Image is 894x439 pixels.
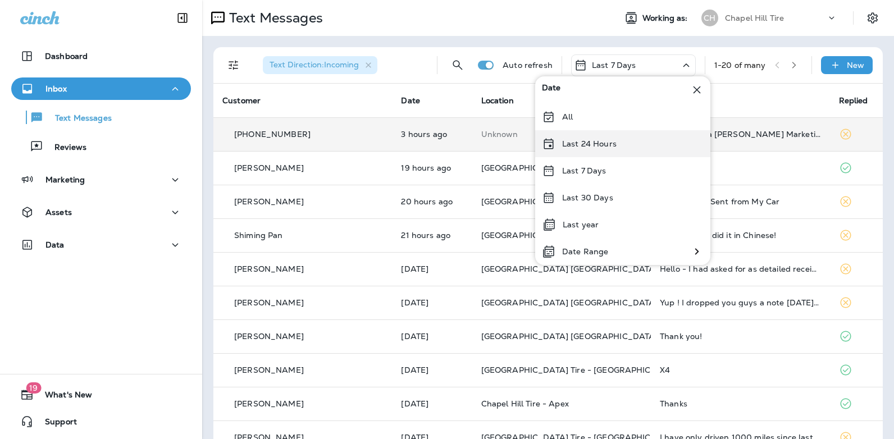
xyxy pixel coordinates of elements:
[11,106,191,129] button: Text Messages
[234,365,304,374] p: [PERSON_NAME]
[660,365,820,374] div: X4
[234,163,304,172] p: [PERSON_NAME]
[401,332,463,341] p: Sep 11, 2025 03:13 PM
[26,382,41,394] span: 19
[592,61,636,70] p: Last 7 Days
[11,234,191,256] button: Data
[401,95,420,106] span: Date
[481,95,514,106] span: Location
[11,135,191,158] button: Reviews
[542,83,561,97] span: Date
[481,399,569,409] span: Chapel Hill Tire - Apex
[11,383,191,406] button: 19What's New
[481,365,681,375] span: [GEOGRAPHIC_DATA] Tire - [GEOGRAPHIC_DATA]
[660,298,820,307] div: Yup ! I dropped you guys a note yesterday letting you know that my grandson Now owns it. It is in...
[401,130,463,139] p: Sep 13, 2025 09:37 AM
[34,390,92,404] span: What's New
[45,52,88,61] p: Dashboard
[234,231,283,240] p: Shiming Pan
[11,410,191,433] button: Support
[562,139,617,148] p: Last 24 Hours
[222,54,245,76] button: Filters
[45,84,67,93] p: Inbox
[45,208,72,217] p: Assets
[503,61,553,70] p: Auto refresh
[45,175,85,184] p: Marketing
[11,45,191,67] button: Dashboard
[263,56,377,74] div: Text Direction:Incoming
[642,13,690,23] span: Working as:
[562,193,613,202] p: Last 30 Days
[401,365,463,374] p: Sep 11, 2025 02:33 PM
[401,399,463,408] p: Sep 11, 2025 02:13 PM
[847,61,864,70] p: New
[481,331,754,341] span: [GEOGRAPHIC_DATA] [GEOGRAPHIC_DATA] - [GEOGRAPHIC_DATA]
[562,166,606,175] p: Last 7 Days
[562,247,608,256] p: Date Range
[234,264,304,273] p: [PERSON_NAME]
[222,95,261,106] span: Customer
[234,130,311,139] p: [PHONE_NUMBER]
[481,130,642,139] p: This customer does not have a last location and the phone number they messaged is not assigned to...
[725,13,784,22] p: Chapel Hill Tire
[660,264,820,273] div: Hello - I had asked for as detailed receipt on my last service earlier this week (Barry Lake, 201...
[234,399,304,408] p: [PERSON_NAME]
[481,230,681,240] span: [GEOGRAPHIC_DATA] Tire - [GEOGRAPHIC_DATA]
[660,163,820,172] div: Thanks
[44,113,112,124] p: Text Messages
[863,8,883,28] button: Settings
[43,143,86,153] p: Reviews
[481,298,658,308] span: [GEOGRAPHIC_DATA] [GEOGRAPHIC_DATA]
[270,60,359,70] span: Text Direction : Incoming
[11,77,191,100] button: Inbox
[45,240,65,249] p: Data
[660,130,820,139] div: New Lead via Merrick Marketing, Customer Name: Glenn, Contact info: Conversation length limit rea...
[563,220,599,229] p: Last year
[714,61,766,70] div: 1 - 20 of many
[167,7,198,29] button: Collapse Sidebar
[660,231,820,240] div: Of course！ I did it in Chinese!
[562,112,573,121] p: All
[234,332,304,341] p: [PERSON_NAME]
[481,196,681,207] span: [GEOGRAPHIC_DATA] Tire - [GEOGRAPHIC_DATA]
[401,231,463,240] p: Sep 12, 2025 03:31 PM
[234,298,304,307] p: [PERSON_NAME]
[660,197,820,206] div: I'm Driving - Sent from My Car
[839,95,868,106] span: Replied
[11,168,191,191] button: Marketing
[401,264,463,273] p: Sep 12, 2025 12:51 PM
[225,10,323,26] p: Text Messages
[34,417,77,431] span: Support
[446,54,469,76] button: Search Messages
[481,163,658,173] span: [GEOGRAPHIC_DATA] [GEOGRAPHIC_DATA]
[660,399,820,408] div: Thanks
[701,10,718,26] div: CH
[401,163,463,172] p: Sep 12, 2025 05:08 PM
[481,264,658,274] span: [GEOGRAPHIC_DATA] [GEOGRAPHIC_DATA]
[660,332,820,341] div: Thank you!
[11,201,191,223] button: Assets
[234,197,304,206] p: [PERSON_NAME]
[401,197,463,206] p: Sep 12, 2025 05:00 PM
[401,298,463,307] p: Sep 12, 2025 11:23 AM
